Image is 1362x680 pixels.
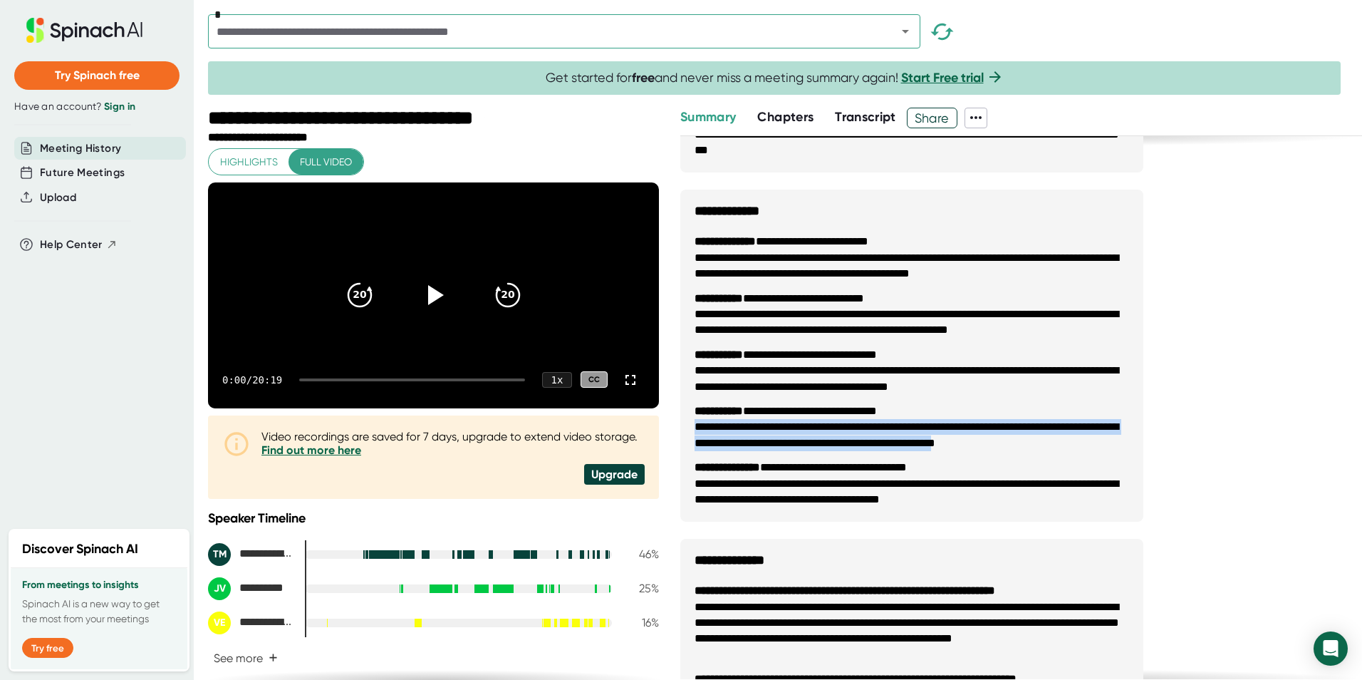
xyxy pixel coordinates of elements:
[55,68,140,82] span: Try Spinach free
[680,109,736,125] span: Summary
[680,108,736,127] button: Summary
[22,540,138,559] h2: Discover Spinach AI
[300,153,352,171] span: Full video
[40,140,121,157] button: Meeting History
[40,237,103,253] span: Help Center
[208,577,231,600] div: JV
[208,510,659,526] div: Speaker Timeline
[220,153,278,171] span: Highlights
[261,443,361,457] a: Find out more here
[208,612,231,634] div: VE
[104,101,135,113] a: Sign in
[222,374,282,386] div: 0:00 / 20:19
[14,61,180,90] button: Try Spinach free
[209,149,289,175] button: Highlights
[269,652,278,664] span: +
[757,108,813,127] button: Chapters
[40,165,125,181] button: Future Meetings
[208,543,231,566] div: TM
[208,646,284,671] button: See more+
[22,579,176,591] h3: From meetings to insights
[546,70,1004,86] span: Get started for and never miss a meeting summary again!
[288,149,363,175] button: Full video
[623,547,659,561] div: 46 %
[907,108,957,128] button: Share
[584,464,645,485] div: Upgrade
[22,638,73,658] button: Try free
[542,372,572,388] div: 1 x
[623,616,659,629] div: 16 %
[901,70,984,86] a: Start Free trial
[208,577,293,600] div: John Villa
[40,237,118,253] button: Help Center
[40,190,76,206] button: Upload
[261,430,645,457] div: Video recordings are saved for 7 days, upgrade to extend video storage.
[895,21,915,41] button: Open
[22,597,176,627] p: Spinach AI is a new way to get the most from your meetings
[623,582,659,595] div: 25 %
[835,109,896,125] span: Transcript
[908,105,957,130] span: Share
[14,101,180,113] div: Have an account?
[581,371,608,388] div: CC
[835,108,896,127] button: Transcript
[632,70,655,86] b: free
[1314,632,1348,666] div: Open Intercom Messenger
[757,109,813,125] span: Chapters
[208,612,293,634] div: Vesper, Ben (NRE US/Dir Real Estate)
[208,543,293,566] div: Todd McConnell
